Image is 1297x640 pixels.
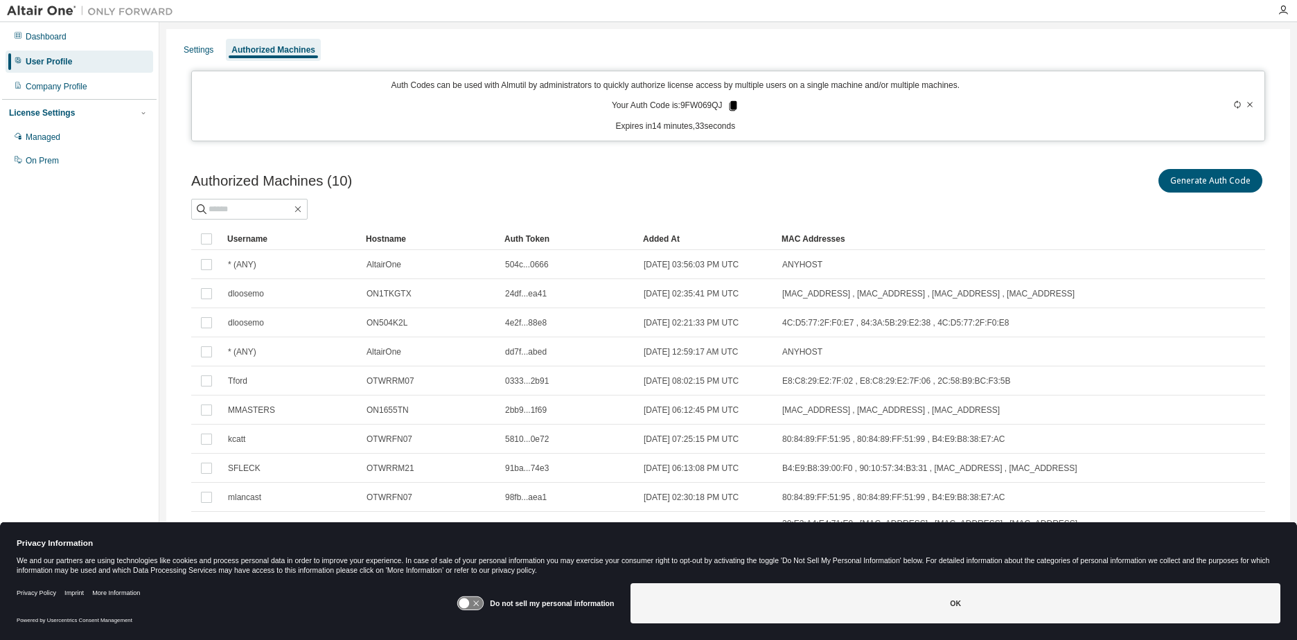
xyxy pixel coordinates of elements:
[228,288,264,299] span: dloosemo
[7,4,180,18] img: Altair One
[505,405,547,416] span: 2bb9...1f69
[367,288,412,299] span: ON1TKGTX
[367,259,401,270] span: AltairOne
[231,44,315,55] div: Authorized Machines
[644,434,739,445] span: [DATE] 07:25:15 PM UTC
[1158,169,1262,193] button: Generate Auth Code
[644,492,739,503] span: [DATE] 02:30:18 PM UTC
[367,375,414,386] span: OTWRRM07
[228,346,256,357] span: * (ANY)
[782,288,1075,299] span: [MAC_ADDRESS] , [MAC_ADDRESS] , [MAC_ADDRESS] , [MAC_ADDRESS]
[227,228,355,250] div: Username
[191,173,352,189] span: Authorized Machines (10)
[228,375,247,386] span: Tford
[184,44,213,55] div: Settings
[782,492,1005,503] span: 80:84:89:FF:51:95 , 80:84:89:FF:51:99 , B4:E9:B8:38:E7:AC
[782,405,1000,416] span: [MAC_ADDRESS] , [MAC_ADDRESS] , [MAC_ADDRESS]
[782,375,1011,386] span: E8:C8:29:E2:7F:02 , E8:C8:29:E2:7F:06 , 2C:58:B9:BC:F3:5B
[782,434,1005,445] span: 80:84:89:FF:51:95 , 80:84:89:FF:51:99 , B4:E9:B8:38:E7:AC
[505,434,549,445] span: 5810...0e72
[26,155,59,166] div: On Prem
[228,492,261,503] span: mlancast
[26,56,72,67] div: User Profile
[782,518,1112,540] span: 30:E3:A4:E4:71:E0 , [MAC_ADDRESS] , [MAC_ADDRESS] , [MAC_ADDRESS] , [MAC_ADDRESS]
[505,492,547,503] span: 98fb...aea1
[782,259,822,270] span: ANYHOST
[9,107,75,118] div: License Settings
[505,259,549,270] span: 504c...0666
[643,228,770,250] div: Added At
[782,317,1009,328] span: 4C:D5:77:2F:F0:E7 , 84:3A:5B:29:E2:38 , 4C:D5:77:2F:F0:E8
[228,463,261,474] span: SFLECK
[228,434,245,445] span: kcatt
[228,405,275,416] span: MMASTERS
[367,434,412,445] span: OTWRFN07
[782,228,1113,250] div: MAC Addresses
[26,31,67,42] div: Dashboard
[367,317,407,328] span: ON504K2L
[612,100,739,112] p: Your Auth Code is: 9FW069QJ
[366,228,493,250] div: Hostname
[26,81,87,92] div: Company Profile
[26,132,60,143] div: Managed
[782,463,1077,474] span: B4:E9:B8:39:00:F0 , 90:10:57:34:B3:31 , [MAC_ADDRESS] , [MAC_ADDRESS]
[228,317,264,328] span: dloosemo
[505,375,549,386] span: 0333...2b91
[782,346,822,357] span: ANYHOST
[644,405,739,416] span: [DATE] 06:12:45 PM UTC
[200,121,1151,132] p: Expires in 14 minutes, 33 seconds
[505,346,547,357] span: dd7f...abed
[367,463,414,474] span: OTWRRM21
[644,375,739,386] span: [DATE] 08:02:15 PM UTC
[504,228,632,250] div: Auth Token
[644,346,739,357] span: [DATE] 12:59:17 AM UTC
[644,259,739,270] span: [DATE] 03:56:03 PM UTC
[200,80,1151,91] p: Auth Codes can be used with Almutil by administrators to quickly authorize license access by mult...
[644,288,739,299] span: [DATE] 02:35:41 PM UTC
[367,346,401,357] span: AltairOne
[644,317,739,328] span: [DATE] 02:21:33 PM UTC
[505,288,547,299] span: 24df...ea41
[367,405,409,416] span: ON1655TN
[367,492,412,503] span: OTWRFN07
[505,463,549,474] span: 91ba...74e3
[505,317,547,328] span: 4e2f...88e8
[644,463,739,474] span: [DATE] 06:13:08 PM UTC
[228,259,256,270] span: * (ANY)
